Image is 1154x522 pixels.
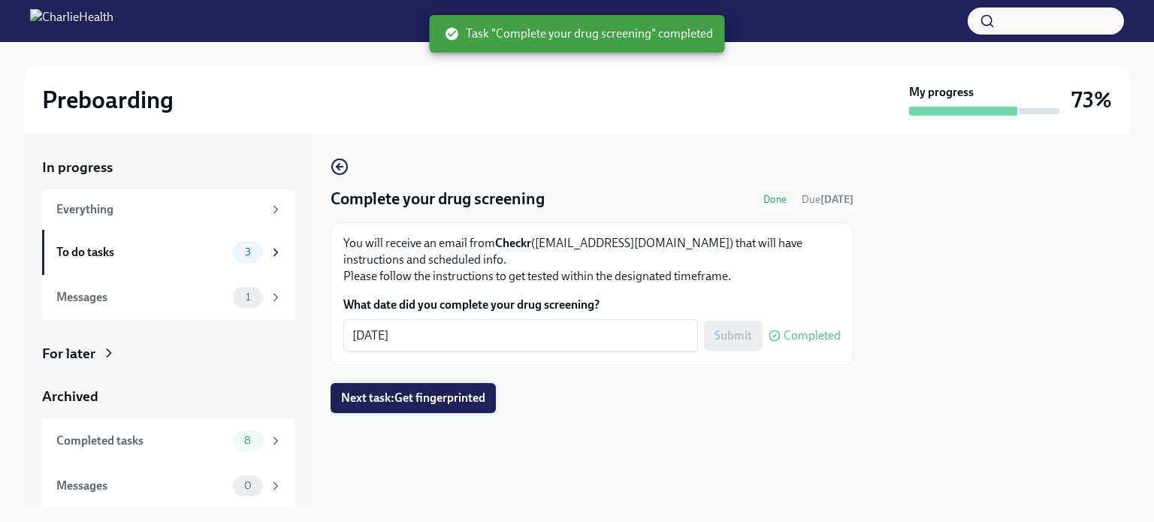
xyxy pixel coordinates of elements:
div: Messages [56,289,227,306]
a: Completed tasks8 [42,418,295,463]
div: Messages [56,478,227,494]
h3: 73% [1071,86,1112,113]
img: CharlieHealth [30,9,113,33]
div: Everything [56,201,263,218]
label: What date did you complete your drug screening? [343,297,841,313]
span: 3 [236,246,260,258]
a: Everything [42,189,295,230]
span: Next task : Get fingerprinted [341,391,485,406]
span: 8 [235,435,260,446]
a: Messages1 [42,275,295,320]
strong: [DATE] [820,193,853,206]
span: Task "Complete your drug screening" completed [445,26,713,42]
span: August 28th, 2025 09:00 [802,192,853,207]
strong: Checkr [495,236,531,250]
span: Done [754,194,796,205]
a: For later [42,344,295,364]
div: Completed tasks [56,433,227,449]
strong: My progress [909,84,974,101]
div: To do tasks [56,244,227,261]
button: Next task:Get fingerprinted [331,383,496,413]
span: 1 [237,291,259,303]
textarea: [DATE] [352,327,689,345]
span: Due [802,193,853,206]
div: For later [42,344,95,364]
h4: Complete your drug screening [331,188,545,210]
a: Archived [42,387,295,406]
span: Completed [784,330,841,342]
a: To do tasks3 [42,230,295,275]
h2: Preboarding [42,85,174,115]
a: Messages0 [42,463,295,508]
span: 0 [235,480,261,491]
p: You will receive an email from ([EMAIL_ADDRESS][DOMAIN_NAME]) that will have instructions and sch... [343,235,841,285]
a: In progress [42,158,295,177]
